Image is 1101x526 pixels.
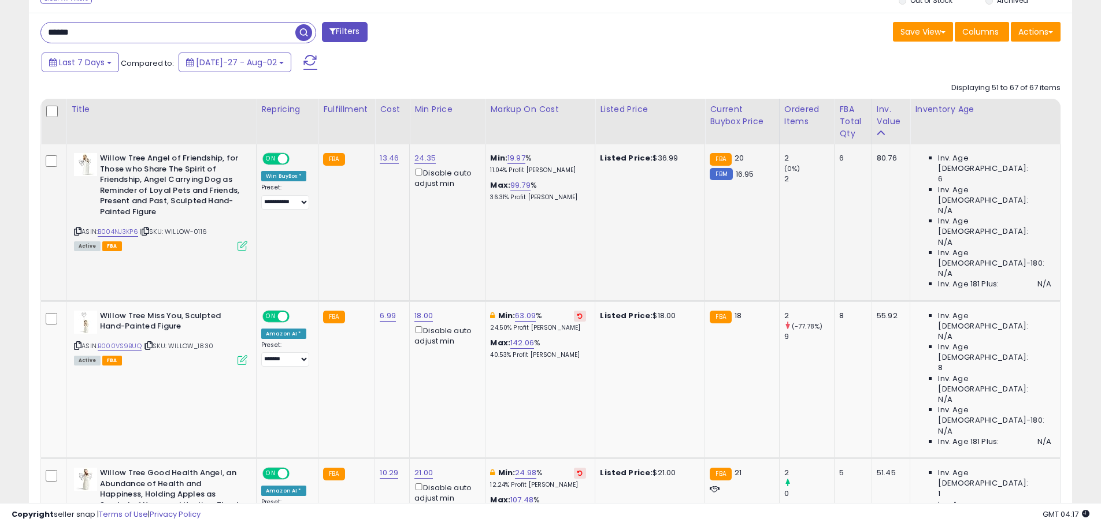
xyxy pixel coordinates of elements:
[490,337,510,348] b: Max:
[323,103,370,115] div: Fulfillment
[261,171,306,181] div: Win BuyBox *
[261,341,309,367] div: Preset:
[490,311,586,332] div: %
[784,153,835,163] div: 2
[485,99,595,144] th: The percentage added to the cost of goods (COGS) that forms the calculator for Min & Max prices.
[261,486,306,496] div: Amazon AI *
[784,164,800,173] small: (0%)
[792,322,822,331] small: (-77.78%)
[414,310,433,322] a: 18.00
[951,83,1061,94] div: Displaying 51 to 67 of 67 items
[938,311,1051,331] span: Inv. Age [DEMOGRAPHIC_DATA]:
[938,437,999,447] span: Inv. Age 181 Plus:
[121,58,174,69] span: Compared to:
[735,152,744,163] span: 20
[490,324,586,332] p: 24.50% Profit [PERSON_NAME]
[59,57,105,68] span: Last 7 Days
[380,467,398,479] a: 10.29
[938,394,952,405] span: N/A
[938,405,1051,426] span: Inv. Age [DEMOGRAPHIC_DATA]-180:
[736,169,754,180] span: 16.95
[380,103,405,115] div: Cost
[938,174,943,184] span: 6
[893,22,953,42] button: Save View
[98,227,138,237] a: B004NJ3KP6
[600,467,653,478] b: Listed Price:
[102,241,122,251] span: FBA
[12,509,54,520] strong: Copyright
[710,168,732,180] small: FBM
[74,311,247,364] div: ASIN:
[98,341,142,351] a: B000VS9BUQ
[938,279,999,289] span: Inv. Age 181 Plus:
[414,103,480,115] div: Min Price
[143,341,213,350] span: | SKU: WILLOW_1830
[414,324,476,346] div: Disable auto adjust min
[1043,509,1089,520] span: 2025-08-10 04:17 GMT
[179,53,291,72] button: [DATE]-27 - Aug-02
[414,166,476,189] div: Disable auto adjust min
[710,153,731,166] small: FBA
[784,488,835,499] div: 0
[323,153,344,166] small: FBA
[600,468,696,478] div: $21.00
[490,153,586,174] div: %
[490,166,586,174] p: 11.04% Profit [PERSON_NAME]
[490,338,586,359] div: %
[261,103,313,115] div: Repricing
[938,185,1051,206] span: Inv. Age [DEMOGRAPHIC_DATA]:
[261,329,306,339] div: Amazon AI *
[962,26,999,38] span: Columns
[915,103,1055,115] div: Inventory Age
[515,310,536,322] a: 63.09
[877,153,902,163] div: 80.76
[140,227,207,236] span: | SKU: WILLOW-0116
[196,57,277,68] span: [DATE]-27 - Aug-02
[839,103,867,140] div: FBA Total Qty
[150,509,201,520] a: Privacy Policy
[323,311,344,323] small: FBA
[938,331,952,342] span: N/A
[938,216,1051,237] span: Inv. Age [DEMOGRAPHIC_DATA]:
[323,468,344,480] small: FBA
[784,468,835,478] div: 2
[877,311,902,321] div: 55.92
[264,311,278,321] span: ON
[322,22,367,42] button: Filters
[938,268,952,279] span: N/A
[100,311,240,335] b: Willow Tree Miss You, Sculpted Hand-Painted Figure
[490,180,510,191] b: Max:
[877,468,902,478] div: 51.45
[264,154,278,164] span: ON
[515,467,536,479] a: 24.98
[784,174,835,184] div: 2
[498,310,516,321] b: Min:
[839,468,863,478] div: 5
[839,311,863,321] div: 8
[99,509,148,520] a: Terms of Use
[510,337,534,349] a: 142.06
[414,481,476,503] div: Disable auto adjust min
[938,206,952,216] span: N/A
[938,468,1051,488] span: Inv. Age [DEMOGRAPHIC_DATA]:
[490,481,586,489] p: 12.24% Profit [PERSON_NAME]
[74,153,247,249] div: ASIN:
[490,103,590,115] div: Markup on Cost
[74,241,101,251] span: All listings currently available for purchase on Amazon
[938,153,1051,174] span: Inv. Age [DEMOGRAPHIC_DATA]:
[938,248,1051,268] span: Inv. Age [DEMOGRAPHIC_DATA]-180:
[1037,279,1051,289] span: N/A
[938,237,952,248] span: N/A
[784,331,835,342] div: 9
[490,193,586,202] p: 36.31% Profit [PERSON_NAME]
[71,103,251,115] div: Title
[600,103,700,115] div: Listed Price
[42,53,119,72] button: Last 7 Days
[955,22,1009,42] button: Columns
[938,363,943,373] span: 8
[288,311,306,321] span: OFF
[414,152,436,164] a: 24.35
[261,184,309,210] div: Preset:
[380,152,399,164] a: 13.46
[1011,22,1061,42] button: Actions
